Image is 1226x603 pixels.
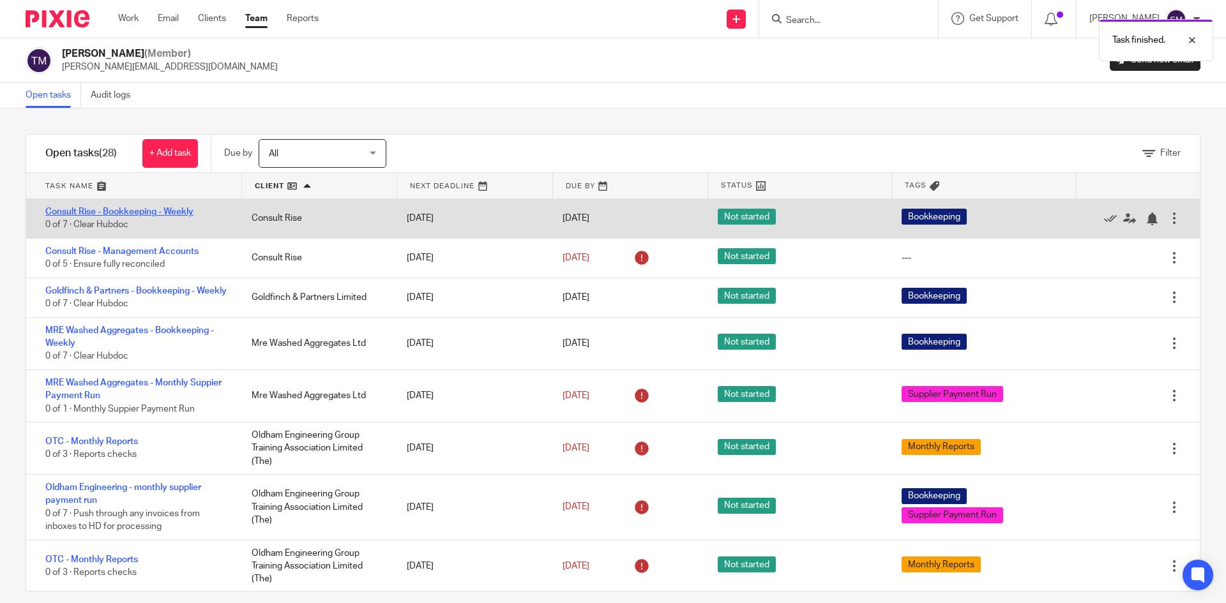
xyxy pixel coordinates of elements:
[718,334,776,350] span: Not started
[239,205,394,231] div: Consult Rise
[26,83,81,108] a: Open tasks
[718,498,776,514] span: Not started
[902,488,967,504] span: Bookkeeping
[902,288,967,304] span: Bookkeeping
[45,247,199,256] a: Consult Rise - Management Accounts
[1166,9,1186,29] img: svg%3E
[394,495,549,520] div: [DATE]
[1160,149,1181,158] span: Filter
[45,299,128,308] span: 0 of 7 · Clear Hubdoc
[245,12,268,25] a: Team
[45,207,193,216] a: Consult Rise - Bookkeeping - Weekly
[239,285,394,310] div: Goldfinch & Partners Limited
[287,12,319,25] a: Reports
[26,47,52,74] img: svg%3E
[99,148,117,158] span: (28)
[45,326,214,348] a: MRE Washed Aggregates - Bookkeeping - Weekly
[45,555,138,564] a: OTC - Monthly Reports
[45,568,137,577] span: 0 of 3 · Reports checks
[394,245,549,271] div: [DATE]
[142,139,198,168] a: + Add task
[62,47,278,61] h2: [PERSON_NAME]
[718,556,776,572] span: Not started
[718,386,776,402] span: Not started
[45,450,137,459] span: 0 of 3 · Reports checks
[902,556,981,572] span: Monthly Reports
[239,245,394,271] div: Consult Rise
[902,209,967,225] span: Bookkeeping
[394,285,549,310] div: [DATE]
[1112,34,1165,47] p: Task finished.
[239,383,394,408] div: Mre Washed Aggregates Ltd
[905,180,927,191] span: Tags
[239,331,394,356] div: Mre Washed Aggregates Ltd
[394,331,549,356] div: [DATE]
[902,386,1003,402] span: Supplier Payment Run
[118,12,139,25] a: Work
[45,287,227,295] a: Goldfinch & Partners - Bookkeeping - Weekly
[394,383,549,408] div: [DATE]
[239,481,394,533] div: Oldham Engineering Group Training Association Limited (The)
[902,334,967,350] span: Bookkeeping
[45,352,128,361] span: 0 of 7 · Clear Hubdoc
[269,149,278,158] span: All
[224,147,252,160] p: Due by
[158,12,179,25] a: Email
[144,48,191,59] span: (Member)
[45,405,195,413] span: 0 of 1 · Monthly Suppier Payment Run
[563,214,589,223] span: [DATE]
[718,248,776,264] span: Not started
[198,12,226,25] a: Clients
[62,61,278,73] p: [PERSON_NAME][EMAIL_ADDRESS][DOMAIN_NAME]
[239,422,394,474] div: Oldham Engineering Group Training Association Limited (The)
[721,180,753,191] span: Status
[563,443,589,452] span: [DATE]
[563,253,589,262] span: [DATE]
[394,553,549,579] div: [DATE]
[563,562,589,570] span: [DATE]
[902,507,1003,523] span: Supplier Payment Run
[45,147,117,160] h1: Open tasks
[45,221,128,230] span: 0 of 7 · Clear Hubdoc
[239,540,394,592] div: Oldham Engineering Group Training Association Limited (The)
[902,439,981,455] span: Monthly Reports
[26,10,89,27] img: Pixie
[902,251,911,264] div: ---
[718,209,776,225] span: Not started
[91,83,140,108] a: Audit logs
[718,288,776,304] span: Not started
[563,503,589,512] span: [DATE]
[45,509,200,532] span: 0 of 7 · Push through any invoices from inboxes to HD for processing
[563,391,589,400] span: [DATE]
[45,437,138,446] a: OTC - Monthly Reports
[394,435,549,461] div: [DATE]
[394,205,549,231] div: [DATE]
[45,378,222,400] a: MRE Washed Aggregates - Monthly Suppier Payment Run
[718,439,776,455] span: Not started
[1104,212,1123,225] a: Mark as done
[563,339,589,348] span: [DATE]
[45,260,165,269] span: 0 of 5 · Ensure fully reconciled
[563,293,589,302] span: [DATE]
[45,483,201,505] a: Oldham Engineering - monthly supplier payment run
